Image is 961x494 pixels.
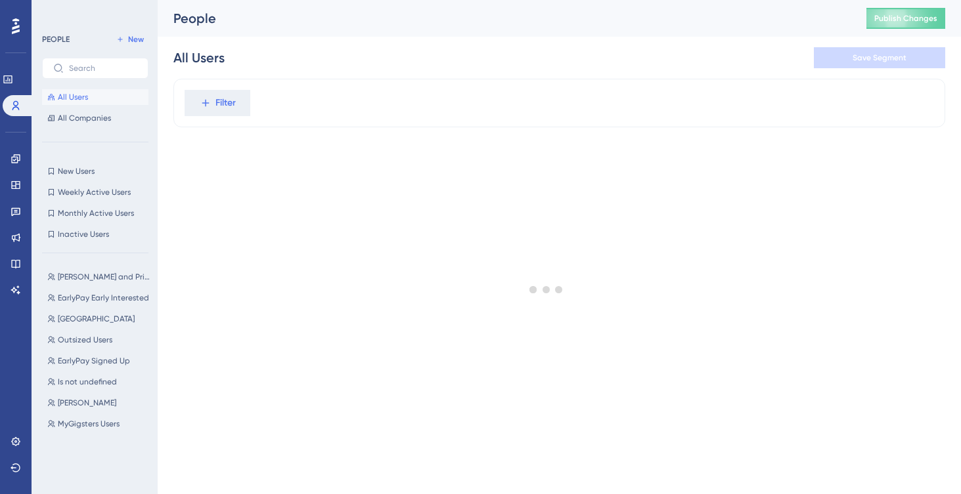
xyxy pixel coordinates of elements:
[58,208,134,218] span: Monthly Active Users
[42,374,156,390] button: Is not undefined
[42,205,148,221] button: Monthly Active Users
[69,64,137,73] input: Search
[42,395,156,411] button: [PERSON_NAME]
[112,31,148,47] button: New
[42,163,148,179] button: New Users
[58,293,149,303] span: EarlyPay Early Interested
[42,290,156,306] button: EarlyPay Early Interested
[58,398,116,408] span: [PERSON_NAME]
[58,377,117,387] span: Is not undefined
[58,335,112,345] span: Outsized Users
[42,353,156,369] button: EarlyPay Signed Up
[42,332,156,348] button: Outsized Users
[874,13,937,24] span: Publish Changes
[58,113,111,123] span: All Companies
[58,419,120,429] span: MyGigsters Users
[173,9,834,28] div: People
[128,34,144,45] span: New
[814,47,945,68] button: Save Segment
[58,187,131,197] span: Weekly Active Users
[58,314,135,324] span: [GEOGRAPHIC_DATA]
[58,272,151,282] span: [PERSON_NAME] and Priya
[42,89,148,105] button: All Users
[42,34,70,45] div: PEOPLE
[173,49,225,67] div: All Users
[42,416,156,432] button: MyGigsters Users
[58,356,130,366] span: EarlyPay Signed Up
[42,269,156,285] button: [PERSON_NAME] and Priya
[853,52,906,63] span: Save Segment
[866,8,945,29] button: Publish Changes
[58,166,95,176] span: New Users
[58,229,109,239] span: Inactive Users
[42,311,156,327] button: [GEOGRAPHIC_DATA]
[42,226,148,242] button: Inactive Users
[58,92,88,102] span: All Users
[42,110,148,126] button: All Companies
[42,184,148,200] button: Weekly Active Users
